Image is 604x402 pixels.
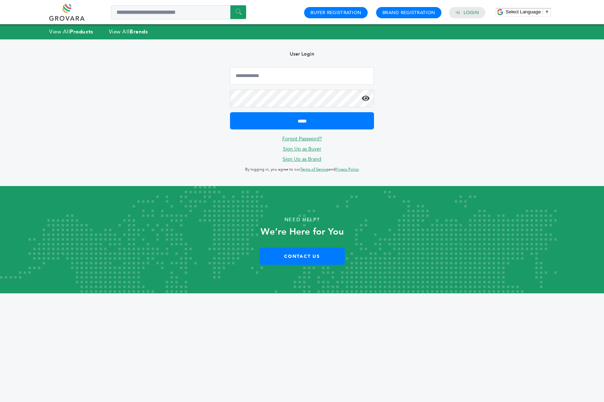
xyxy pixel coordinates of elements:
a: Contact Us [260,248,345,265]
a: Terms of Service [300,167,328,172]
a: Forgot Password? [282,135,322,142]
strong: We’re Here for You [261,225,344,238]
a: Select Language​ [506,9,549,14]
a: Sign Up as Buyer [283,146,321,152]
a: Sign Up as Brand [283,156,321,162]
p: By logging in, you agree to our and [230,165,374,174]
span: ▼ [545,9,549,14]
a: Brand Registration [382,9,435,16]
strong: Products [70,28,93,35]
a: View AllBrands [109,28,148,35]
input: Search a product or brand... [111,5,246,19]
a: Login [464,9,479,16]
a: Buyer Registration [310,9,361,16]
a: Privacy Policy [335,167,359,172]
b: User Login [290,51,314,57]
input: Email Address [230,67,374,85]
input: Password [230,90,374,107]
span: Select Language [506,9,541,14]
a: View AllProducts [49,28,93,35]
p: Need Help? [30,215,574,225]
strong: Brands [130,28,148,35]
